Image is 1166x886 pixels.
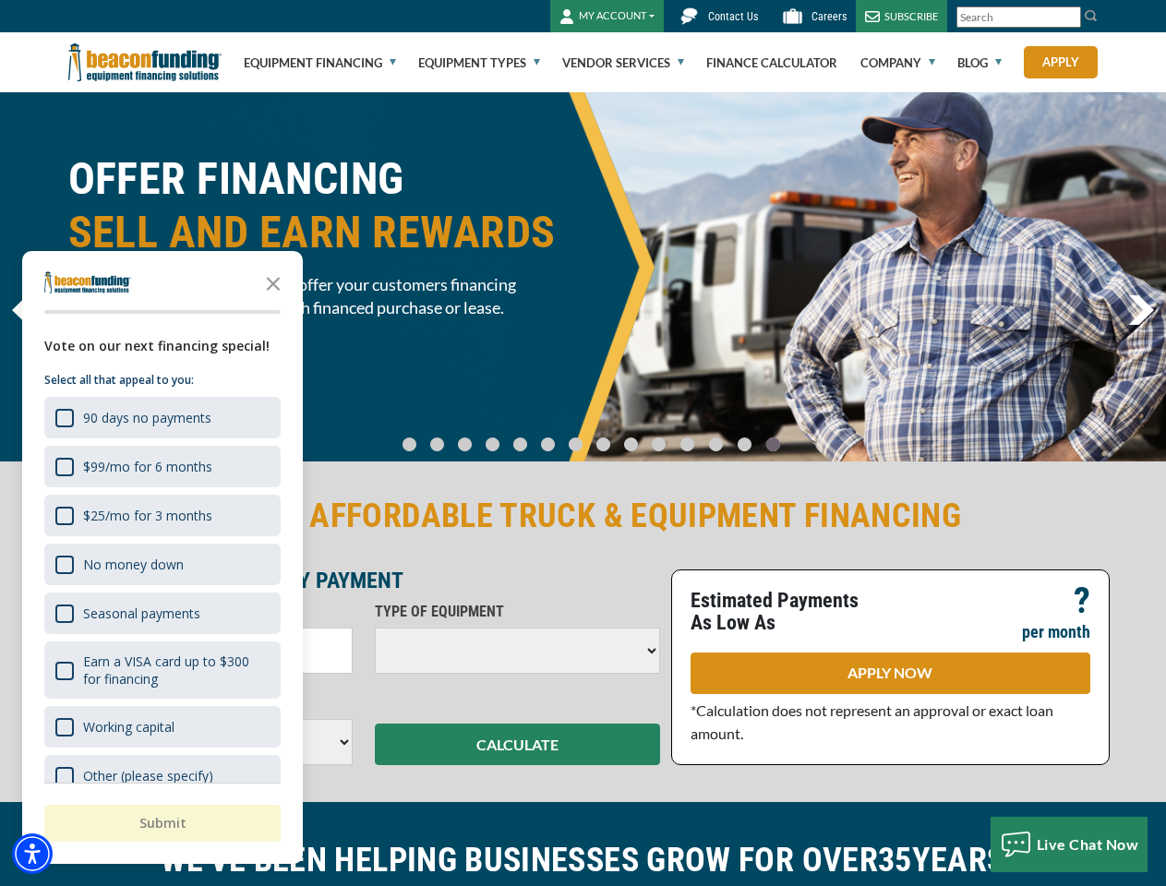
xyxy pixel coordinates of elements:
[704,437,727,452] a: Go To Slide 11
[83,507,212,524] div: $25/mo for 3 months
[44,397,281,438] div: 90 days no payments
[537,437,559,452] a: Go To Slide 5
[1128,295,1154,325] a: next
[375,601,660,623] p: TYPE OF EQUIPMENT
[83,409,211,426] div: 90 days no payments
[620,437,643,452] a: Go To Slide 8
[68,273,572,319] span: Partner with Beacon Funding to offer your customers financing options and earn rewards for each f...
[44,271,131,293] img: Company logo
[255,264,292,301] button: Close the survey
[83,767,213,784] div: Other (please specify)
[68,495,1099,537] h2: FAST & AFFORDABLE TRUCK & EQUIPMENT FINANCING
[593,437,615,452] a: Go To Slide 7
[22,251,303,864] div: Survey
[68,839,1099,881] h2: WE'VE BEEN HELPING BUSINESSES GROW FOR OVER YEARS
[12,295,37,325] a: previous
[562,33,684,92] a: Vendor Services
[427,437,449,452] a: Go To Slide 1
[44,805,281,842] button: Submit
[482,437,504,452] a: Go To Slide 3
[733,437,756,452] a: Go To Slide 12
[44,706,281,748] div: Working capital
[706,33,837,92] a: Finance Calculator
[399,437,421,452] a: Go To Slide 0
[83,458,212,475] div: $99/mo for 6 months
[811,10,847,23] span: Careers
[1024,46,1098,78] a: Apply
[83,718,174,736] div: Working capital
[44,446,281,487] div: $99/mo for 6 months
[957,33,1002,92] a: Blog
[708,10,758,23] span: Contact Us
[44,755,281,796] div: Other (please specify)
[1022,621,1090,643] p: per month
[375,724,660,765] button: CALCULATE
[1084,8,1099,23] img: Search
[878,841,912,880] span: 35
[956,6,1081,28] input: Search
[44,336,281,356] div: Vote on our next financing special!
[1062,10,1076,25] a: Clear search text
[454,437,476,452] a: Go To Slide 2
[68,152,572,259] h1: OFFER FINANCING
[44,495,281,536] div: $25/mo for 3 months
[691,590,880,634] p: Estimated Payments As Low As
[565,437,587,452] a: Go To Slide 6
[860,33,935,92] a: Company
[648,437,670,452] a: Go To Slide 9
[1128,295,1154,325] img: Right Navigator
[1037,835,1139,853] span: Live Chat Now
[12,833,53,874] div: Accessibility Menu
[68,569,660,592] p: ESTIMATE YOUR MONTHLY PAYMENT
[12,295,37,325] img: Left Navigator
[244,33,396,92] a: Equipment Financing
[762,437,785,452] a: Go To Slide 13
[44,641,281,699] div: Earn a VISA card up to $300 for financing
[44,544,281,585] div: No money down
[691,701,1053,742] span: *Calculation does not represent an approval or exact loan amount.
[691,653,1090,694] a: APPLY NOW
[44,371,281,389] p: Select all that appeal to you:
[68,32,222,92] img: Beacon Funding Corporation logo
[83,653,270,688] div: Earn a VISA card up to $300 for financing
[1074,590,1090,612] p: ?
[418,33,540,92] a: Equipment Types
[991,817,1148,872] button: Live Chat Now
[68,206,572,259] span: SELL AND EARN REWARDS
[676,437,699,452] a: Go To Slide 10
[83,605,200,622] div: Seasonal payments
[83,556,184,573] div: No money down
[510,437,532,452] a: Go To Slide 4
[44,593,281,634] div: Seasonal payments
